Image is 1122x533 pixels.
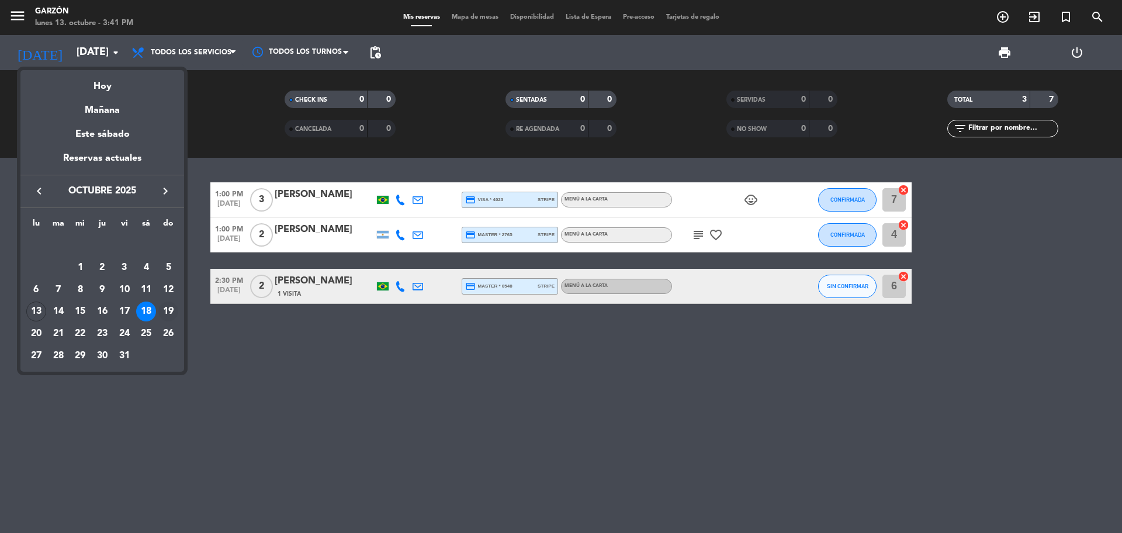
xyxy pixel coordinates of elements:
[26,280,46,300] div: 6
[113,257,136,279] td: 3 de octubre de 2025
[91,217,113,235] th: jueves
[20,151,184,175] div: Reservas actuales
[25,234,179,257] td: OCT.
[136,302,156,321] div: 18
[136,300,158,323] td: 18 de octubre de 2025
[158,280,178,300] div: 12
[136,324,156,344] div: 25
[92,346,112,366] div: 30
[91,345,113,367] td: 30 de octubre de 2025
[157,279,179,301] td: 12 de octubre de 2025
[136,258,156,278] div: 4
[69,217,91,235] th: miércoles
[92,258,112,278] div: 2
[157,217,179,235] th: domingo
[157,257,179,279] td: 5 de octubre de 2025
[49,302,68,321] div: 14
[115,258,134,278] div: 3
[158,324,178,344] div: 26
[29,184,50,199] button: keyboard_arrow_left
[113,217,136,235] th: viernes
[115,324,134,344] div: 24
[91,257,113,279] td: 2 de octubre de 2025
[136,217,158,235] th: sábado
[47,345,70,367] td: 28 de octubre de 2025
[92,324,112,344] div: 23
[158,184,172,198] i: keyboard_arrow_right
[115,280,134,300] div: 10
[47,217,70,235] th: martes
[70,346,90,366] div: 29
[113,345,136,367] td: 31 de octubre de 2025
[115,346,134,366] div: 31
[136,323,158,345] td: 25 de octubre de 2025
[69,257,91,279] td: 1 de octubre de 2025
[70,258,90,278] div: 1
[69,279,91,301] td: 8 de octubre de 2025
[20,118,184,151] div: Este sábado
[92,302,112,321] div: 16
[136,280,156,300] div: 11
[155,184,176,199] button: keyboard_arrow_right
[113,279,136,301] td: 10 de octubre de 2025
[70,324,90,344] div: 22
[69,300,91,323] td: 15 de octubre de 2025
[25,323,47,345] td: 20 de octubre de 2025
[69,345,91,367] td: 29 de octubre de 2025
[26,346,46,366] div: 27
[25,217,47,235] th: lunes
[136,279,158,301] td: 11 de octubre de 2025
[25,279,47,301] td: 6 de octubre de 2025
[113,323,136,345] td: 24 de octubre de 2025
[47,300,70,323] td: 14 de octubre de 2025
[91,323,113,345] td: 23 de octubre de 2025
[92,280,112,300] div: 9
[70,302,90,321] div: 15
[49,280,68,300] div: 7
[47,279,70,301] td: 7 de octubre de 2025
[26,324,46,344] div: 20
[20,94,184,118] div: Mañana
[91,279,113,301] td: 9 de octubre de 2025
[157,300,179,323] td: 19 de octubre de 2025
[158,258,178,278] div: 5
[32,184,46,198] i: keyboard_arrow_left
[20,70,184,94] div: Hoy
[25,345,47,367] td: 27 de octubre de 2025
[115,302,134,321] div: 17
[70,280,90,300] div: 8
[49,324,68,344] div: 21
[157,323,179,345] td: 26 de octubre de 2025
[113,300,136,323] td: 17 de octubre de 2025
[69,323,91,345] td: 22 de octubre de 2025
[158,302,178,321] div: 19
[26,302,46,321] div: 13
[49,346,68,366] div: 28
[47,323,70,345] td: 21 de octubre de 2025
[50,184,155,199] span: octubre 2025
[136,257,158,279] td: 4 de octubre de 2025
[25,300,47,323] td: 13 de octubre de 2025
[91,300,113,323] td: 16 de octubre de 2025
